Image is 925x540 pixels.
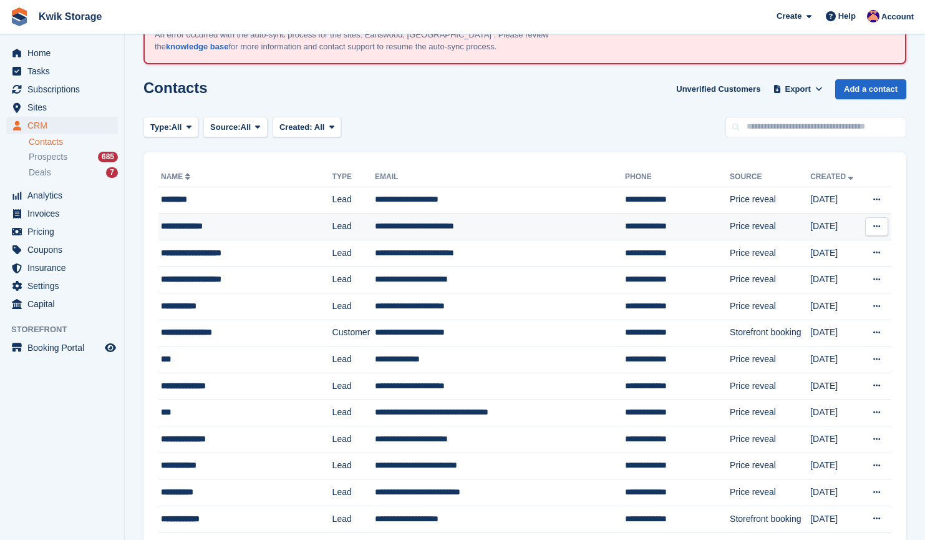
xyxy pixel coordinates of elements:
td: [DATE] [810,479,862,506]
span: Sites [27,99,102,116]
span: Insurance [27,259,102,277]
a: menu [6,187,118,204]
div: 685 [98,152,118,162]
span: Deals [29,167,51,179]
td: Lead [332,293,375,320]
td: [DATE] [810,453,862,479]
th: Source [730,167,810,187]
a: menu [6,99,118,116]
a: Created [810,172,856,181]
td: [DATE] [810,426,862,453]
img: stora-icon-8386f47178a22dfd0bd8f6a31ec36ba5ce8667c1dd55bd0f319d3a0aa187defe.svg [10,7,29,26]
td: Lead [332,506,375,533]
a: menu [6,339,118,356]
a: Prospects 685 [29,150,118,164]
a: menu [6,223,118,240]
span: All [241,121,251,134]
td: Price reveal [730,346,810,373]
span: Subscriptions [27,81,102,98]
span: Tasks [27,62,102,80]
span: Source: [210,121,240,134]
a: menu [6,241,118,258]
td: [DATE] [810,214,862,240]
td: Lead [332,426,375,453]
a: menu [6,295,118,313]
td: Price reveal [730,400,810,426]
td: [DATE] [810,267,862,293]
a: menu [6,259,118,277]
a: Deals 7 [29,166,118,179]
td: Lead [332,267,375,293]
span: All [172,121,182,134]
span: Analytics [27,187,102,204]
span: Coupons [27,241,102,258]
td: [DATE] [810,240,862,267]
td: Price reveal [730,373,810,400]
span: Booking Portal [27,339,102,356]
span: Invoices [27,205,102,222]
span: Prospects [29,151,67,163]
td: [DATE] [810,320,862,346]
td: Lead [332,214,375,240]
a: menu [6,44,118,62]
h1: Contacts [143,79,208,96]
td: Price reveal [730,214,810,240]
span: Help [838,10,856,22]
span: Storefront [11,323,124,336]
a: menu [6,205,118,222]
span: Pricing [27,223,102,240]
td: [DATE] [810,400,862,426]
a: Preview store [103,340,118,355]
td: Lead [332,453,375,479]
td: Customer [332,320,375,346]
td: [DATE] [810,187,862,214]
td: Price reveal [730,426,810,453]
div: 7 [106,167,118,178]
td: Lead [332,373,375,400]
button: Source: All [203,117,268,137]
th: Email [375,167,625,187]
a: menu [6,117,118,134]
a: Contacts [29,136,118,148]
td: [DATE] [810,293,862,320]
p: An error occurred with the auto-sync process for the sites: Earlswood, [GEOGRAPHIC_DATA] . Please... [155,29,591,53]
a: menu [6,277,118,295]
td: Lead [332,346,375,373]
td: [DATE] [810,506,862,533]
button: Export [770,79,825,100]
span: CRM [27,117,102,134]
td: Lead [332,400,375,426]
img: Jade Stanley [867,10,879,22]
td: Storefront booking [730,506,810,533]
th: Type [332,167,375,187]
a: Name [161,172,193,181]
td: [DATE] [810,373,862,400]
span: Created: [279,122,312,132]
td: Lead [332,240,375,267]
td: Lead [332,187,375,214]
a: knowledge base [166,42,228,51]
td: Price reveal [730,267,810,293]
td: Price reveal [730,453,810,479]
td: Lead [332,479,375,506]
td: Price reveal [730,187,810,214]
span: Account [881,11,914,23]
a: Kwik Storage [34,6,107,27]
span: Type: [150,121,172,134]
a: menu [6,62,118,80]
button: Created: All [273,117,341,137]
td: Price reveal [730,293,810,320]
span: Export [785,83,811,96]
span: All [314,122,325,132]
span: Home [27,44,102,62]
span: Capital [27,295,102,313]
td: Price reveal [730,240,810,267]
span: Create [777,10,802,22]
button: Type: All [143,117,198,137]
td: Storefront booking [730,320,810,346]
td: Price reveal [730,479,810,506]
td: [DATE] [810,346,862,373]
a: Unverified Customers [671,79,765,100]
a: Add a contact [835,79,906,100]
th: Phone [625,167,730,187]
